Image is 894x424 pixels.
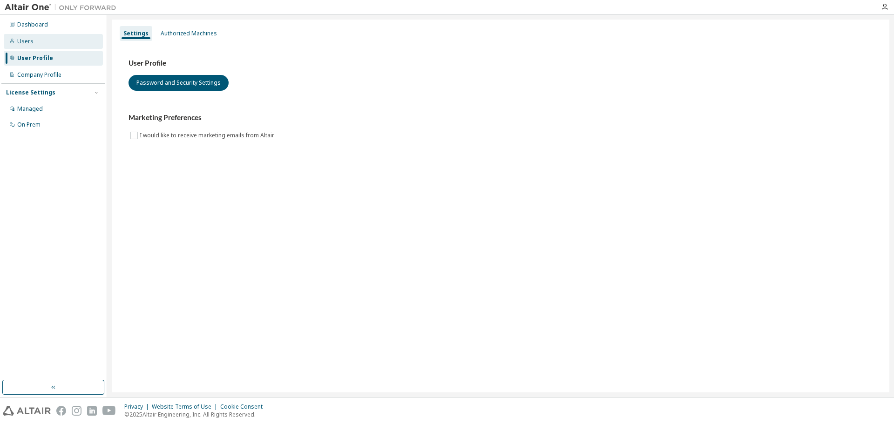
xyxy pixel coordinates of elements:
label: I would like to receive marketing emails from Altair [140,130,276,141]
img: linkedin.svg [87,406,97,416]
h3: User Profile [129,59,873,68]
div: Authorized Machines [161,30,217,37]
img: facebook.svg [56,406,66,416]
div: Users [17,38,34,45]
div: Company Profile [17,71,61,79]
div: Dashboard [17,21,48,28]
div: Managed [17,105,43,113]
img: Altair One [5,3,121,12]
button: Password and Security Settings [129,75,229,91]
div: License Settings [6,89,55,96]
img: altair_logo.svg [3,406,51,416]
div: Website Terms of Use [152,403,220,411]
p: © 2025 Altair Engineering, Inc. All Rights Reserved. [124,411,268,418]
div: User Profile [17,54,53,62]
h3: Marketing Preferences [129,113,873,122]
div: Privacy [124,403,152,411]
img: youtube.svg [102,406,116,416]
div: Settings [123,30,149,37]
img: instagram.svg [72,406,81,416]
div: On Prem [17,121,41,128]
div: Cookie Consent [220,403,268,411]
